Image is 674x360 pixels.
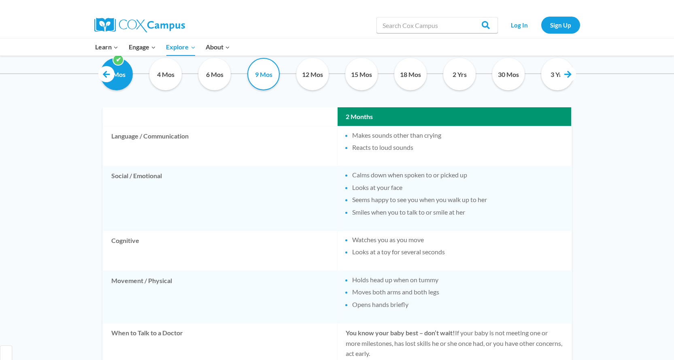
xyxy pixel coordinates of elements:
nav: Primary Navigation [90,38,235,55]
p: If your baby is not meeting one or more milestones, has lost skills he or she once had, or you ha... [346,328,563,359]
li: Makes sounds other than crying [352,131,563,140]
button: Child menu of About [200,38,235,55]
td: Movement / Physical [103,271,337,323]
li: Seems happy to see you when you walk up to her [352,195,563,204]
li: Opens hands briefly [352,300,563,309]
a: Sign Up [541,17,580,33]
td: Social / Emotional [103,166,337,230]
nav: Secondary Navigation [502,17,580,33]
li: Reacts to loud sounds [352,143,563,152]
button: Child menu of Engage [123,38,161,55]
strong: You know your baby best – don’t wait! [346,329,455,337]
input: Search Cox Campus [376,17,498,33]
button: Child menu of Explore [161,38,201,55]
li: Looks at your face [352,183,563,192]
li: Holds head up when on tummy [352,275,563,284]
li: Calms down when spoken to or picked up [352,170,563,179]
li: Watches you as you move [352,235,563,244]
li: Looks at a toy for several seconds [352,247,563,256]
td: Language / Communication [103,127,337,166]
li: Smiles when you to talk to or smile at her [352,208,563,217]
a: Log In [502,17,537,33]
li: Moves both arms and both legs [352,288,563,296]
td: Cognitive [103,231,337,271]
button: Child menu of Learn [90,38,124,55]
th: 2 Months [338,107,571,126]
img: Cox Campus [94,18,185,32]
